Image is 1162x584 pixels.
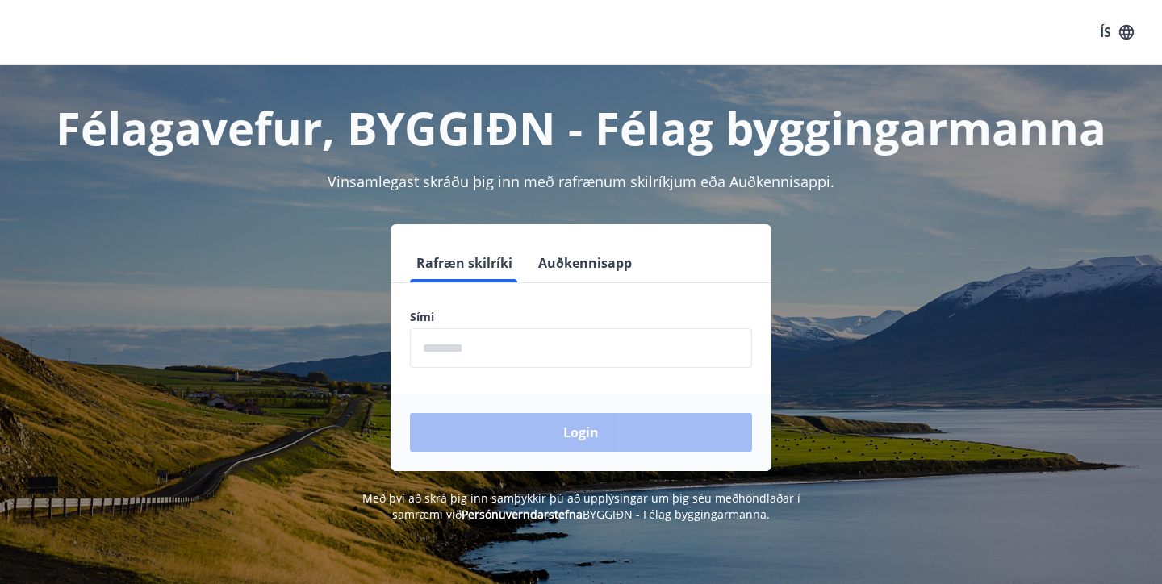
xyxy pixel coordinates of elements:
[532,244,638,282] button: Auðkennisapp
[19,97,1143,158] h1: Félagavefur, BYGGIÐN - Félag byggingarmanna
[410,309,752,325] label: Sími
[328,172,834,191] span: Vinsamlegast skráðu þig inn með rafrænum skilríkjum eða Auðkennisappi.
[462,507,583,522] a: Persónuverndarstefna
[1091,18,1143,47] button: ÍS
[410,244,519,282] button: Rafræn skilríki
[362,490,800,522] span: Með því að skrá þig inn samþykkir þú að upplýsingar um þig séu meðhöndlaðar í samræmi við BYGGIÐN...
